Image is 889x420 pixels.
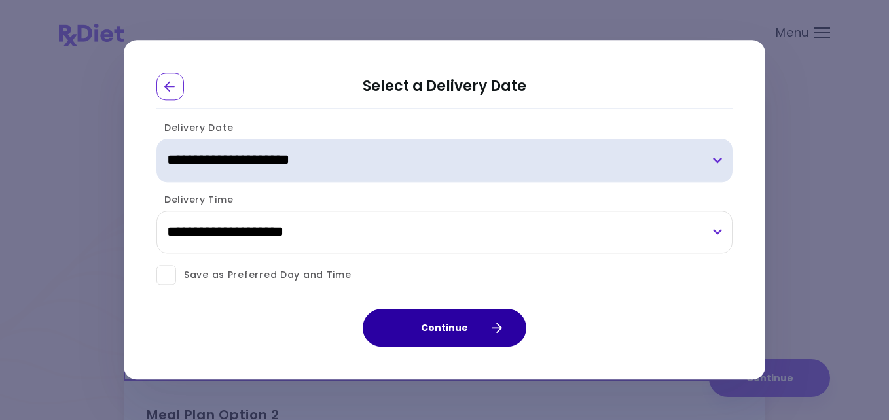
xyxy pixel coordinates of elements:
[156,73,184,100] div: Go Back
[363,309,526,347] button: Continue
[156,121,233,134] label: Delivery Date
[156,193,233,206] label: Delivery Time
[156,73,733,109] h2: Select a Delivery Date
[176,267,352,283] span: Save as Preferred Day and Time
